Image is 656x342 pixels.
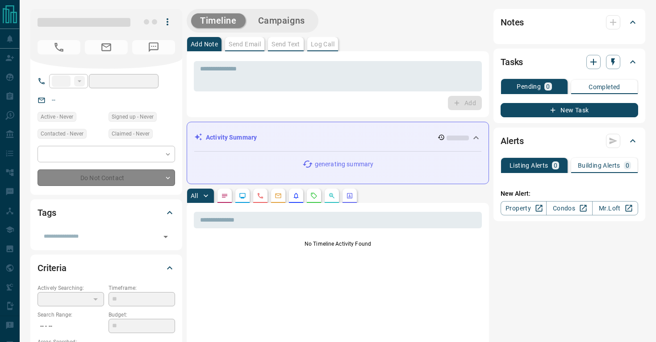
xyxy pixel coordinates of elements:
[501,130,638,152] div: Alerts
[38,169,175,186] div: Do Not Contact
[517,83,541,90] p: Pending
[206,133,257,142] p: Activity Summary
[221,192,228,199] svg: Notes
[292,192,300,199] svg: Listing Alerts
[501,103,638,117] button: New Task
[310,192,318,199] svg: Requests
[38,202,175,223] div: Tags
[52,96,55,103] a: --
[41,129,84,138] span: Contacted - Never
[346,192,353,199] svg: Agent Actions
[38,319,104,334] p: -- - --
[257,192,264,199] svg: Calls
[38,311,104,319] p: Search Range:
[546,201,592,215] a: Condos
[194,240,482,248] p: No Timeline Activity Found
[510,162,548,169] p: Listing Alerts
[191,13,246,28] button: Timeline
[38,206,56,220] h2: Tags
[275,192,282,199] svg: Emails
[501,51,638,73] div: Tasks
[109,284,175,292] p: Timeframe:
[501,201,547,215] a: Property
[501,12,638,33] div: Notes
[578,162,620,169] p: Building Alerts
[328,192,335,199] svg: Opportunities
[592,201,638,215] a: Mr.Loft
[501,15,524,29] h2: Notes
[249,13,314,28] button: Campaigns
[159,231,172,243] button: Open
[194,129,481,146] div: Activity Summary
[85,40,128,54] span: No Email
[38,257,175,279] div: Criteria
[501,55,523,69] h2: Tasks
[109,311,175,319] p: Budget:
[112,112,154,121] span: Signed up - Never
[38,284,104,292] p: Actively Searching:
[589,84,620,90] p: Completed
[501,189,638,198] p: New Alert:
[132,40,175,54] span: No Number
[112,129,150,138] span: Claimed - Never
[626,162,629,169] p: 0
[239,192,246,199] svg: Lead Browsing Activity
[315,160,373,169] p: generating summary
[191,193,198,199] p: All
[41,112,73,121] span: Active - Never
[38,261,67,275] h2: Criteria
[546,83,550,90] p: 0
[38,40,80,54] span: No Number
[501,134,524,148] h2: Alerts
[554,162,557,169] p: 0
[191,41,218,47] p: Add Note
